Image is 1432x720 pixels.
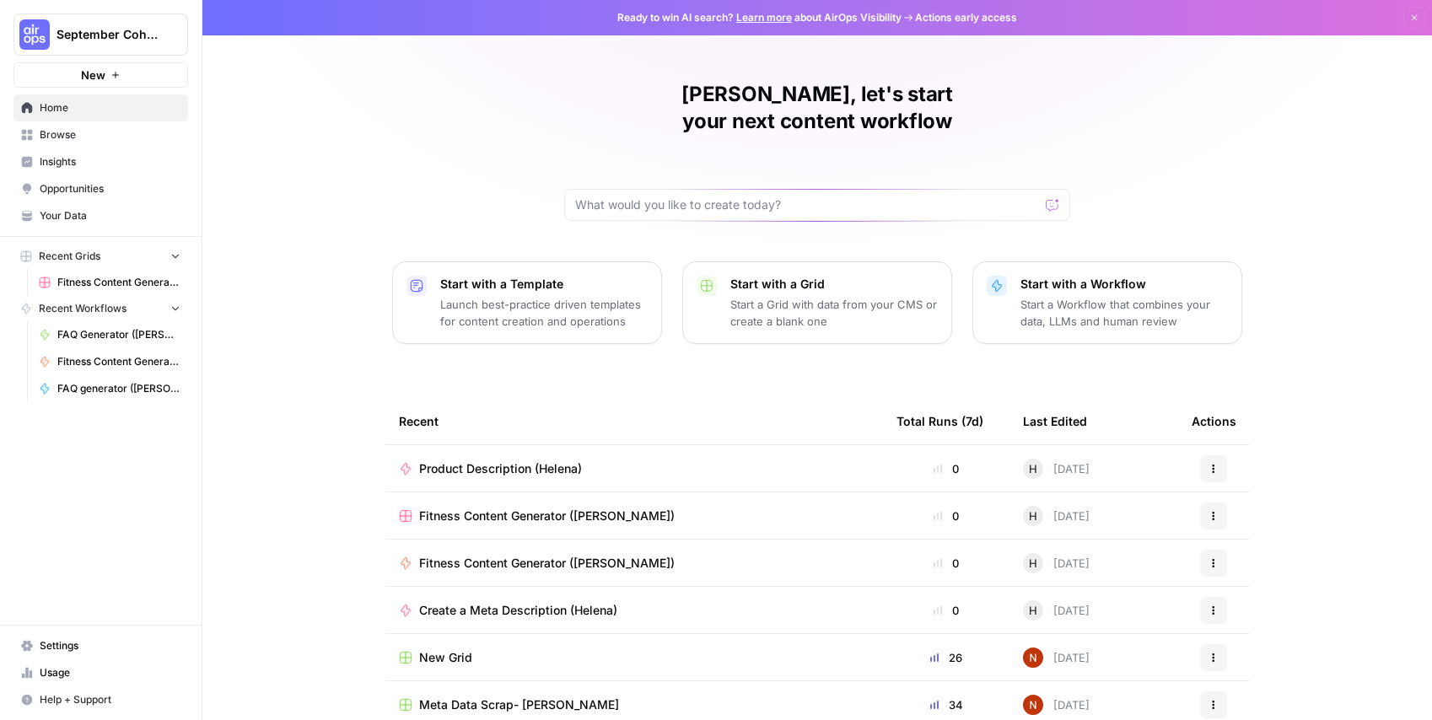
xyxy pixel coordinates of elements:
[13,296,188,321] button: Recent Workflows
[13,202,188,229] a: Your Data
[1029,555,1037,572] span: H
[13,686,188,713] button: Help + Support
[419,649,472,666] span: New Grid
[730,276,938,293] p: Start with a Grid
[972,261,1242,344] button: Start with a WorkflowStart a Workflow that combines your data, LLMs and human review
[13,13,188,56] button: Workspace: September Cohort
[31,269,188,296] a: Fitness Content Generator ([PERSON_NAME])
[419,602,617,619] span: Create a Meta Description (Helena)
[81,67,105,83] span: New
[399,696,869,713] a: Meta Data Scrap- [PERSON_NAME]
[896,398,983,444] div: Total Runs (7d)
[564,81,1070,135] h1: [PERSON_NAME], let's start your next content workflow
[896,649,996,666] div: 26
[40,154,180,169] span: Insights
[40,208,180,223] span: Your Data
[1023,398,1087,444] div: Last Edited
[1023,695,1090,715] div: [DATE]
[1020,276,1228,293] p: Start with a Workflow
[40,665,180,680] span: Usage
[419,460,582,477] span: Product Description (Helena)
[399,460,869,477] a: Product Description (Helena)
[40,638,180,653] span: Settings
[40,127,180,142] span: Browse
[419,696,619,713] span: Meta Data Scrap- [PERSON_NAME]
[392,261,662,344] button: Start with a TemplateLaunch best-practice driven templates for content creation and operations
[31,348,188,375] a: Fitness Content Generator ([PERSON_NAME])
[1029,508,1037,524] span: H
[419,555,675,572] span: Fitness Content Generator ([PERSON_NAME])
[13,175,188,202] a: Opportunities
[13,121,188,148] a: Browse
[440,276,648,293] p: Start with a Template
[736,11,792,24] a: Learn more
[682,261,952,344] button: Start with a GridStart a Grid with data from your CMS or create a blank one
[896,696,996,713] div: 34
[617,10,902,25] span: Ready to win AI search? about AirOps Visibility
[399,555,869,572] a: Fitness Content Generator ([PERSON_NAME])
[13,62,188,88] button: New
[57,354,180,369] span: Fitness Content Generator ([PERSON_NAME])
[1023,647,1043,668] img: 4fp16ll1l9r167b2opck15oawpi4
[39,301,127,316] span: Recent Workflows
[896,508,996,524] div: 0
[31,375,188,402] a: FAQ generator ([PERSON_NAME])
[1029,460,1037,477] span: H
[896,460,996,477] div: 0
[40,181,180,196] span: Opportunities
[1023,459,1090,479] div: [DATE]
[440,296,648,330] p: Launch best-practice driven templates for content creation and operations
[1029,602,1037,619] span: H
[730,296,938,330] p: Start a Grid with data from your CMS or create a blank one
[399,398,869,444] div: Recent
[1020,296,1228,330] p: Start a Workflow that combines your data, LLMs and human review
[419,508,675,524] span: Fitness Content Generator ([PERSON_NAME])
[40,692,180,707] span: Help + Support
[13,632,188,659] a: Settings
[40,100,180,116] span: Home
[399,508,869,524] a: Fitness Content Generator ([PERSON_NAME])
[1023,553,1090,573] div: [DATE]
[1023,695,1043,715] img: 4fp16ll1l9r167b2opck15oawpi4
[1023,647,1090,668] div: [DATE]
[13,244,188,269] button: Recent Grids
[13,659,188,686] a: Usage
[19,19,50,50] img: September Cohort Logo
[57,26,159,43] span: September Cohort
[399,649,869,666] a: New Grid
[1023,600,1090,621] div: [DATE]
[1023,506,1090,526] div: [DATE]
[896,555,996,572] div: 0
[31,321,188,348] a: FAQ Generator ([PERSON_NAME])
[39,249,100,264] span: Recent Grids
[13,94,188,121] a: Home
[1192,398,1236,444] div: Actions
[399,602,869,619] a: Create a Meta Description (Helena)
[575,196,1039,213] input: What would you like to create today?
[896,602,996,619] div: 0
[915,10,1017,25] span: Actions early access
[57,381,180,396] span: FAQ generator ([PERSON_NAME])
[57,275,180,290] span: Fitness Content Generator ([PERSON_NAME])
[13,148,188,175] a: Insights
[57,327,180,342] span: FAQ Generator ([PERSON_NAME])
